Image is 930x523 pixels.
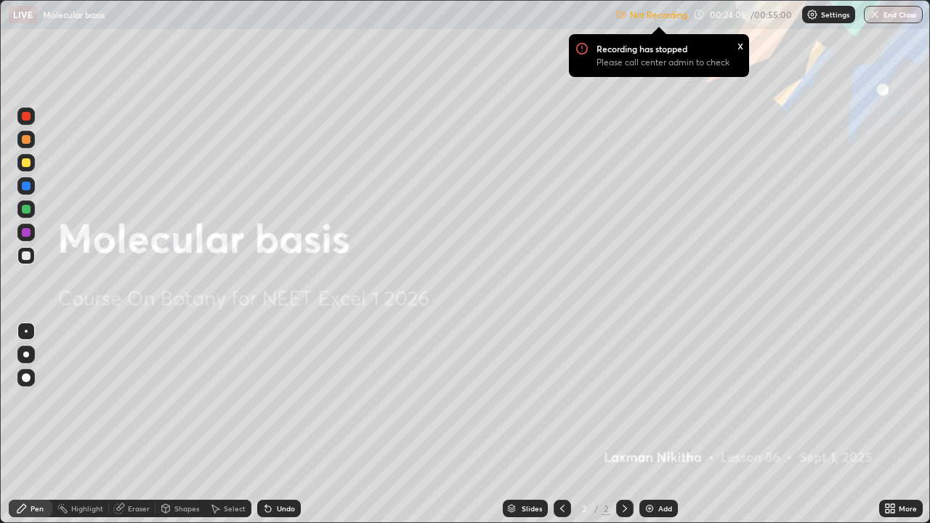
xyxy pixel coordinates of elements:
div: 2 [577,504,591,513]
img: not-recording.2f5abfab.svg [615,9,627,20]
div: Highlight [71,505,103,512]
img: Recording Icon [576,41,588,54]
div: Shapes [174,505,199,512]
div: 2 [602,502,610,515]
p: Not Recording [630,9,687,20]
img: end-class-cross [869,9,881,20]
div: x [737,37,743,52]
div: Select [224,505,246,512]
img: class-settings-icons [806,9,818,20]
div: / [594,504,599,513]
div: Eraser [128,505,150,512]
p: LIVE [13,9,33,20]
p: Please call center admin to check [597,57,729,68]
div: Slides [522,505,542,512]
img: add-slide-button [644,503,655,514]
div: More [899,505,917,512]
div: Pen [31,505,44,512]
div: Add [658,505,672,512]
button: End Class [864,6,923,23]
div: Undo [277,505,295,512]
p: Recording has stopped [597,43,687,54]
p: Settings [821,11,849,18]
p: Molecular basis [43,9,105,20]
